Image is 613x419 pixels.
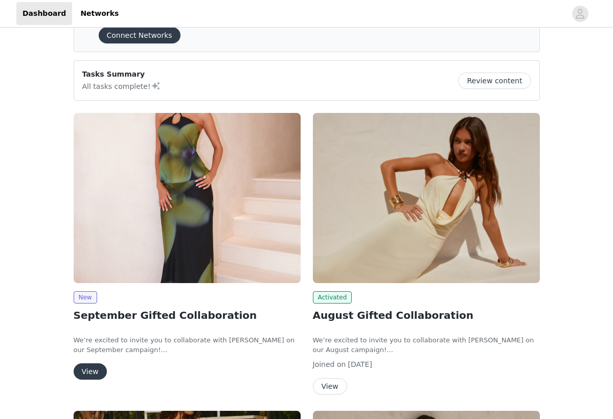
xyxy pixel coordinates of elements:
[74,308,301,323] h2: September Gifted Collaboration
[313,335,540,355] p: We’re excited to invite you to collaborate with [PERSON_NAME] on our August campaign!
[99,27,180,43] button: Connect Networks
[313,113,540,283] img: Peppermayo AUS
[458,73,531,89] button: Review content
[575,6,585,22] div: avatar
[313,291,352,304] span: Activated
[74,2,125,25] a: Networks
[348,360,372,368] span: [DATE]
[74,368,107,376] a: View
[313,308,540,323] h2: August Gifted Collaboration
[313,378,347,394] button: View
[74,113,301,283] img: Peppermayo AUS
[74,363,107,380] button: View
[16,2,72,25] a: Dashboard
[82,80,161,92] p: All tasks complete!
[74,335,301,355] p: We’re excited to invite you to collaborate with [PERSON_NAME] on our September campaign!
[313,360,346,368] span: Joined on
[74,291,97,304] span: New
[313,383,347,390] a: View
[82,69,161,80] p: Tasks Summary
